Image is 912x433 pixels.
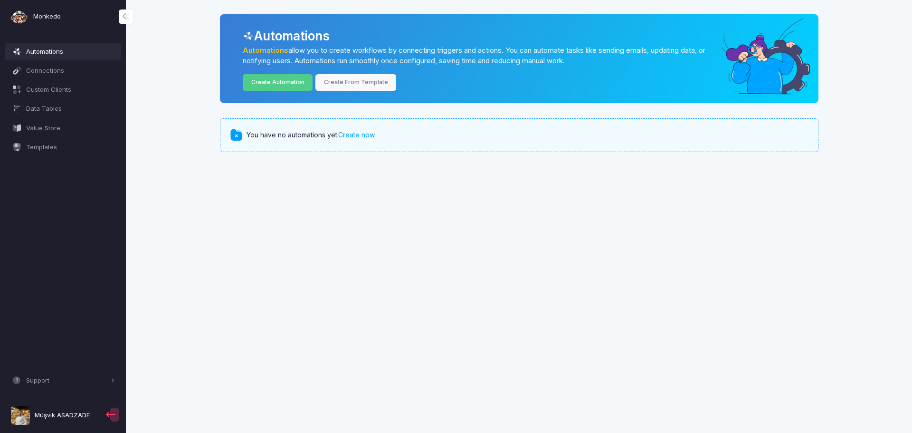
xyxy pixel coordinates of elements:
img: monkedo-logo-dark.png [9,7,28,26]
a: Custom Clients [5,81,122,98]
span: Automations [26,47,115,57]
span: Custom Clients [26,85,115,95]
span: Templates [26,143,115,152]
span: Support [26,376,108,385]
span: You have no automations yet. . [247,130,376,140]
a: Automations [5,43,122,60]
a: Value Store [5,119,122,136]
a: Templates [5,138,122,155]
p: allow you to create workflows by connecting triggers and actions. You can automate tasks like sen... [243,45,719,67]
span: Data Tables [26,104,115,114]
a: Müşvik ASADZADE [5,402,104,429]
span: Connections [26,66,115,76]
span: Value Store [26,124,115,133]
a: Create From Template [315,74,396,91]
a: Automations [243,46,288,55]
span: Monkedo [33,12,61,21]
div: Automations [243,27,804,45]
a: Create Automation [243,74,313,91]
button: Support [5,372,122,389]
span: Müşvik ASADZADE [35,411,90,420]
a: Monkedo [9,7,61,26]
a: Create now [338,131,374,139]
a: Data Tables [5,100,122,117]
img: profile [11,406,30,425]
a: Connections [5,62,122,79]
